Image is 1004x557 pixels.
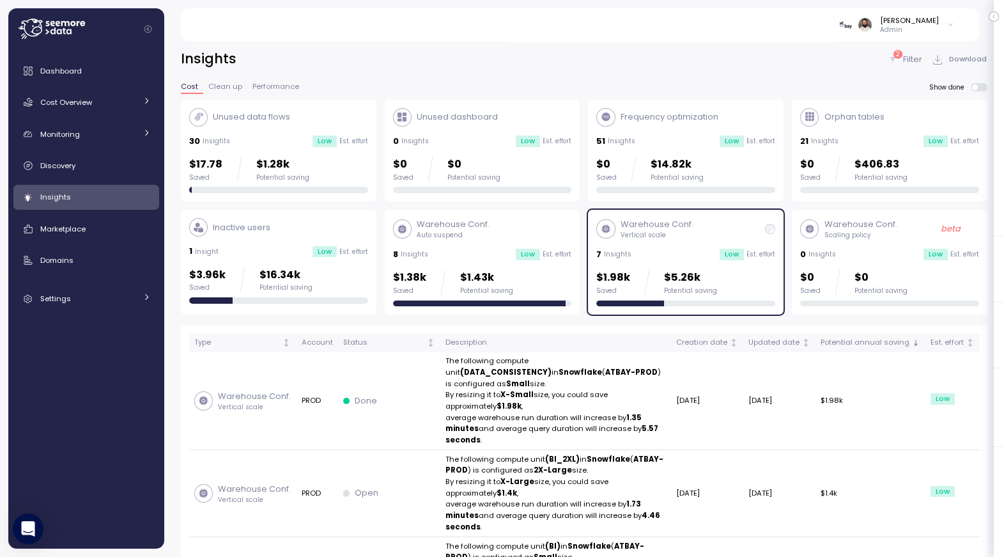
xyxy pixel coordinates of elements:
a: Monitoring [13,122,159,147]
div: Low [720,136,744,147]
strong: 2X-Large [534,465,572,475]
strong: ATBAY-PROD [445,454,663,476]
p: Warehouse Conf. [417,218,490,231]
span: Settings [40,294,71,304]
p: 30 [189,135,200,148]
div: Open Intercom Messenger [13,514,43,544]
div: Account [302,337,333,349]
p: Vertical scale [621,231,693,240]
a: Cost Overview [13,90,159,115]
p: Auto suspend [417,231,490,240]
td: [DATE] [743,450,815,537]
p: Vertical scale [218,496,291,505]
p: Est. effort [950,250,979,259]
a: Domains [13,247,159,273]
strong: 5.57 seconds [445,423,658,445]
strong: $1.98k [497,401,521,411]
p: Warehouse Conf. [218,390,291,403]
th: StatusNot sorted [338,334,440,352]
a: Settings [13,286,159,311]
strong: (BI) [545,541,560,551]
p: $14.82k [651,156,704,173]
td: [DATE] [743,352,815,450]
div: Low [931,486,955,498]
p: Done [355,395,377,407]
strong: X-Large [500,476,534,487]
div: Not sorted [426,338,435,347]
p: Est. effort [339,247,368,256]
div: Saved [800,286,821,295]
div: Updated date [748,337,799,349]
div: Potential saving [259,283,313,292]
td: $1.98k [815,352,925,450]
div: Low [923,249,948,260]
span: Dashboard [40,66,82,76]
p: Insights [608,137,635,146]
div: Potential saving [651,173,704,182]
strong: 4.46 seconds [445,510,660,532]
strong: (DATA_CONSISTENCY) [460,367,552,377]
p: Insights [808,250,836,259]
span: Download [949,51,987,68]
p: Vertical scale [218,403,291,412]
div: [PERSON_NAME] [880,15,939,26]
td: [DATE] [671,450,743,537]
button: Download [931,50,987,68]
p: Unused data flows [213,111,290,123]
p: $0 [800,269,821,286]
p: Insights [401,250,428,259]
strong: 1.35 minutes [445,412,642,434]
div: Low [720,249,744,260]
p: $1.98k [596,269,630,286]
div: Not sorted [801,338,810,347]
td: [DATE] [671,352,743,450]
p: average warehouse run duration will increase by and average query duration will increase by . [445,412,666,446]
div: Not sorted [729,338,738,347]
p: Insights [401,137,429,146]
div: Saved [596,286,630,295]
p: Est. effort [543,250,571,259]
p: Est. effort [543,137,571,146]
p: Insight [195,247,219,256]
div: Not sorted [966,338,975,347]
p: Insights [203,137,230,146]
div: Potential saving [256,173,309,182]
div: Low [516,136,540,147]
div: Status [343,337,424,349]
div: Potential saving [664,286,717,295]
strong: Snowflake [559,367,602,377]
strong: (BI_2XL) [545,454,580,464]
div: Type [194,337,281,349]
span: Performance [252,83,299,90]
th: Updated dateNot sorted [743,334,815,352]
p: Open [355,487,378,499]
th: Potential annual savingSorted descending [815,334,925,352]
p: Filter [903,53,922,66]
strong: 1.73 minutes [445,499,641,521]
p: By resizing it to size, you could save approximately , [445,476,666,499]
p: Warehouse Conf. [824,218,897,231]
p: Warehouse Conf. [218,483,291,496]
div: Potential saving [447,173,500,182]
div: Est. effort [931,337,964,349]
strong: Snowflake [568,541,611,551]
p: Est. effort [950,137,979,146]
div: Potential saving [854,173,907,182]
p: Orphan tables [824,111,884,123]
p: Est. effort [746,137,775,146]
a: Dashboard [13,58,159,84]
p: Warehouse Conf. [621,218,693,231]
p: Est. effort [339,137,368,146]
p: $406.83 [854,156,907,173]
p: Inactive users [213,221,270,234]
div: Potential saving [854,286,907,295]
p: 0 [393,135,399,148]
p: 0 [800,248,806,261]
p: $5.26k [664,269,717,286]
p: 2 [896,50,900,59]
p: $0 [447,156,500,173]
a: Marketplace [13,216,159,242]
p: Admin [880,26,939,35]
div: Low [313,246,337,258]
td: PROD [296,352,337,450]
